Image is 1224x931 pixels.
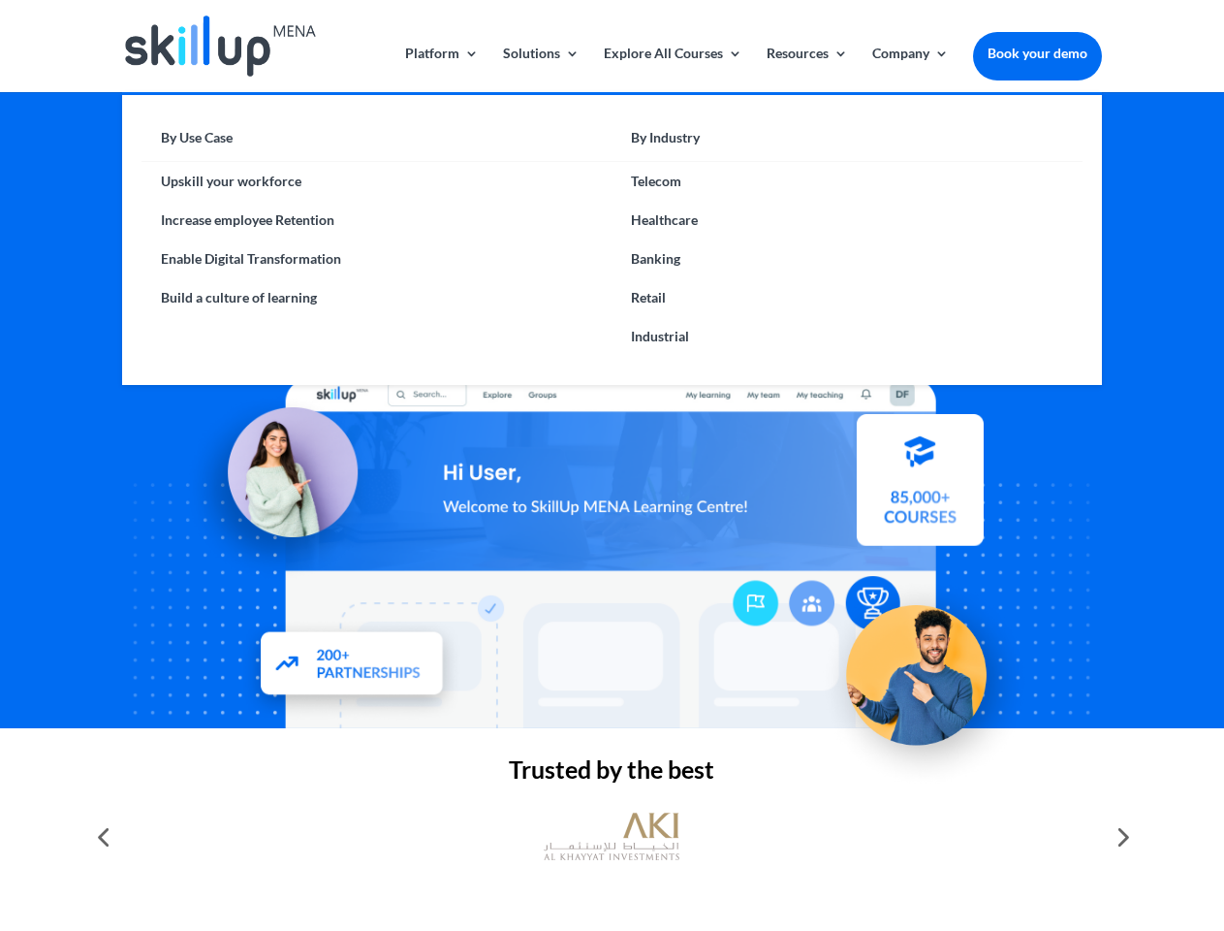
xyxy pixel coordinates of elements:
[767,47,848,92] a: Resources
[405,47,479,92] a: Platform
[240,614,465,720] img: Partners - SkillUp Mena
[901,722,1224,931] iframe: Chat Widget
[141,201,612,240] a: Increase employee Retention
[141,240,612,278] a: Enable Digital Transformation
[604,47,742,92] a: Explore All Courses
[122,757,1101,791] h2: Trusted by the best
[818,564,1033,780] img: Upskill your workforce - SkillUp
[612,278,1082,317] a: Retail
[141,124,612,162] a: By Use Case
[973,32,1102,75] a: Book your demo
[612,162,1082,201] a: Telecom
[612,124,1082,162] a: By Industry
[503,47,580,92] a: Solutions
[612,240,1082,278] a: Banking
[857,422,984,554] img: Courses library - SkillUp MENA
[141,278,612,317] a: Build a culture of learning
[544,803,679,871] img: al khayyat investments logo
[872,47,949,92] a: Company
[181,386,377,582] img: Learning Management Solution - SkillUp
[141,162,612,201] a: Upskill your workforce
[612,317,1082,356] a: Industrial
[612,201,1082,240] a: Healthcare
[125,16,315,77] img: Skillup Mena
